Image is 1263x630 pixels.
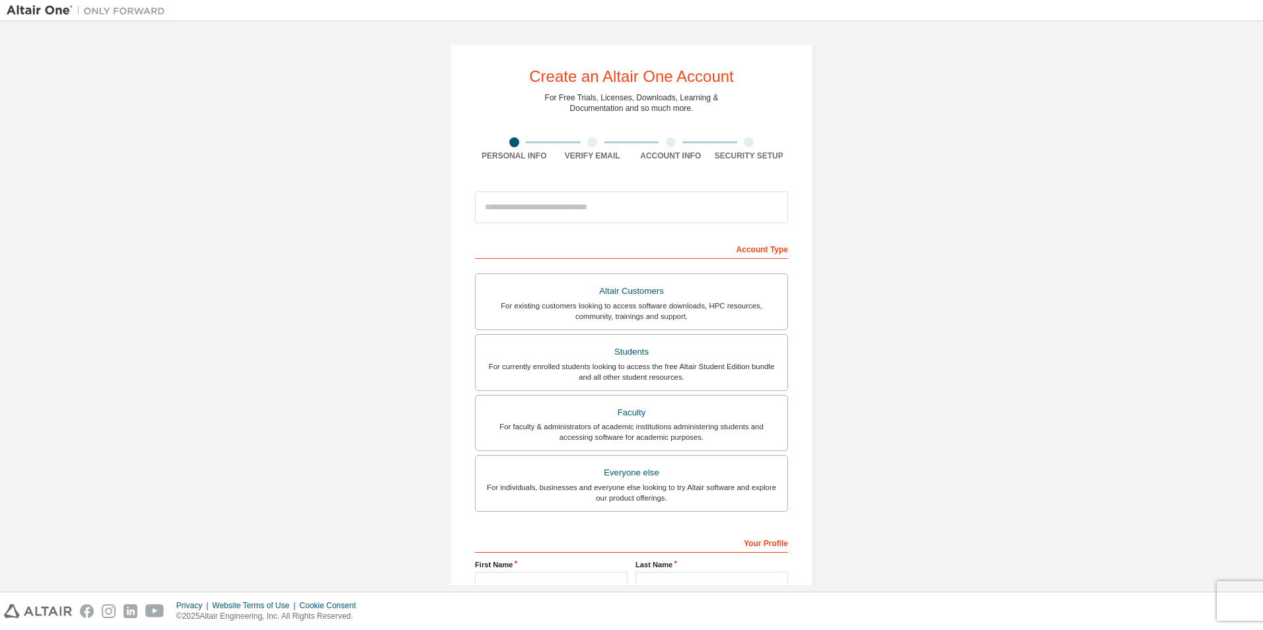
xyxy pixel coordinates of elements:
div: Security Setup [710,151,789,161]
div: For currently enrolled students looking to access the free Altair Student Edition bundle and all ... [484,361,779,382]
div: Students [484,343,779,361]
div: Account Info [631,151,710,161]
div: Website Terms of Use [212,600,299,611]
div: Your Profile [475,532,788,553]
img: facebook.svg [80,604,94,618]
div: Account Type [475,238,788,259]
div: For faculty & administrators of academic institutions administering students and accessing softwa... [484,421,779,442]
div: Faculty [484,403,779,422]
img: altair_logo.svg [4,604,72,618]
div: For Free Trials, Licenses, Downloads, Learning & Documentation and so much more. [545,92,719,114]
label: Last Name [635,559,788,570]
img: instagram.svg [102,604,116,618]
div: Create an Altair One Account [529,69,734,85]
label: First Name [475,559,628,570]
img: youtube.svg [145,604,164,618]
div: Altair Customers [484,282,779,300]
div: Privacy [176,600,212,611]
p: © 2025 Altair Engineering, Inc. All Rights Reserved. [176,611,364,622]
div: Personal Info [475,151,554,161]
div: Everyone else [484,464,779,482]
div: For individuals, businesses and everyone else looking to try Altair software and explore our prod... [484,482,779,503]
img: Altair One [7,4,172,17]
div: For existing customers looking to access software downloads, HPC resources, community, trainings ... [484,300,779,322]
div: Verify Email [554,151,632,161]
img: linkedin.svg [124,604,137,618]
div: Cookie Consent [299,600,363,611]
